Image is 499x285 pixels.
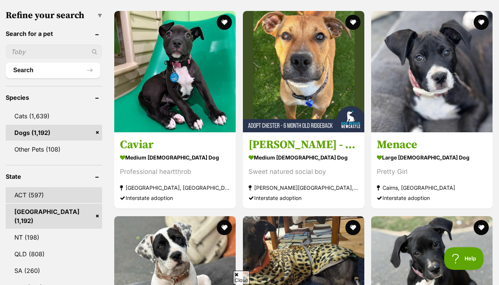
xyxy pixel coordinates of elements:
a: [PERSON_NAME] - [DEMOGRAPHIC_DATA][GEOGRAPHIC_DATA] medium [DEMOGRAPHIC_DATA] Dog Sweet natured s... [243,132,364,209]
strong: medium [DEMOGRAPHIC_DATA] Dog [249,152,359,163]
header: Search for a pet [6,30,102,37]
a: Other Pets (108) [6,141,102,157]
strong: [PERSON_NAME][GEOGRAPHIC_DATA], [GEOGRAPHIC_DATA] [249,183,359,193]
div: Pretty Girl [377,167,487,177]
a: QLD (808) [6,246,102,262]
button: favourite [345,15,360,30]
img: Menace - Mastiff Dog [371,11,493,132]
a: Caviar medium [DEMOGRAPHIC_DATA] Dog Professional heartthrob [GEOGRAPHIC_DATA], [GEOGRAPHIC_DATA]... [114,132,236,209]
h3: Caviar [120,138,230,152]
a: NT (198) [6,229,102,245]
div: Interstate adoption [120,193,230,203]
a: Dogs (1,192) [6,125,102,141]
input: Toby [6,45,102,59]
button: favourite [474,220,489,235]
img: Caviar - Staffordshire Bull Terrier Dog [114,11,236,132]
strong: large [DEMOGRAPHIC_DATA] Dog [377,152,487,163]
button: favourite [217,220,232,235]
header: Species [6,94,102,101]
strong: [GEOGRAPHIC_DATA], [GEOGRAPHIC_DATA] [120,183,230,193]
button: favourite [217,15,232,30]
h3: Refine your search [6,10,102,21]
a: ACT (597) [6,187,102,203]
div: Sweet natured social boy [249,167,359,177]
a: SA (260) [6,263,102,279]
div: Interstate adoption [377,193,487,203]
h3: Menace [377,138,487,152]
a: Cats (1,639) [6,108,102,124]
strong: medium [DEMOGRAPHIC_DATA] Dog [120,152,230,163]
button: Search [6,63,100,78]
h3: [PERSON_NAME] - [DEMOGRAPHIC_DATA][GEOGRAPHIC_DATA] [249,138,359,152]
button: favourite [474,15,489,30]
strong: Cairns, [GEOGRAPHIC_DATA] [377,183,487,193]
span: Close [233,271,250,284]
header: State [6,173,102,180]
div: Interstate adoption [249,193,359,203]
a: Menace large [DEMOGRAPHIC_DATA] Dog Pretty Girl Cairns, [GEOGRAPHIC_DATA] Interstate adoption [371,132,493,209]
iframe: Help Scout Beacon - Open [444,247,484,270]
img: Chester - 6 Month Old Ridgeback - Rhodesian Ridgeback Dog [243,11,364,132]
a: [GEOGRAPHIC_DATA] (1,192) [6,204,102,229]
div: Professional heartthrob [120,167,230,177]
button: favourite [345,220,360,235]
